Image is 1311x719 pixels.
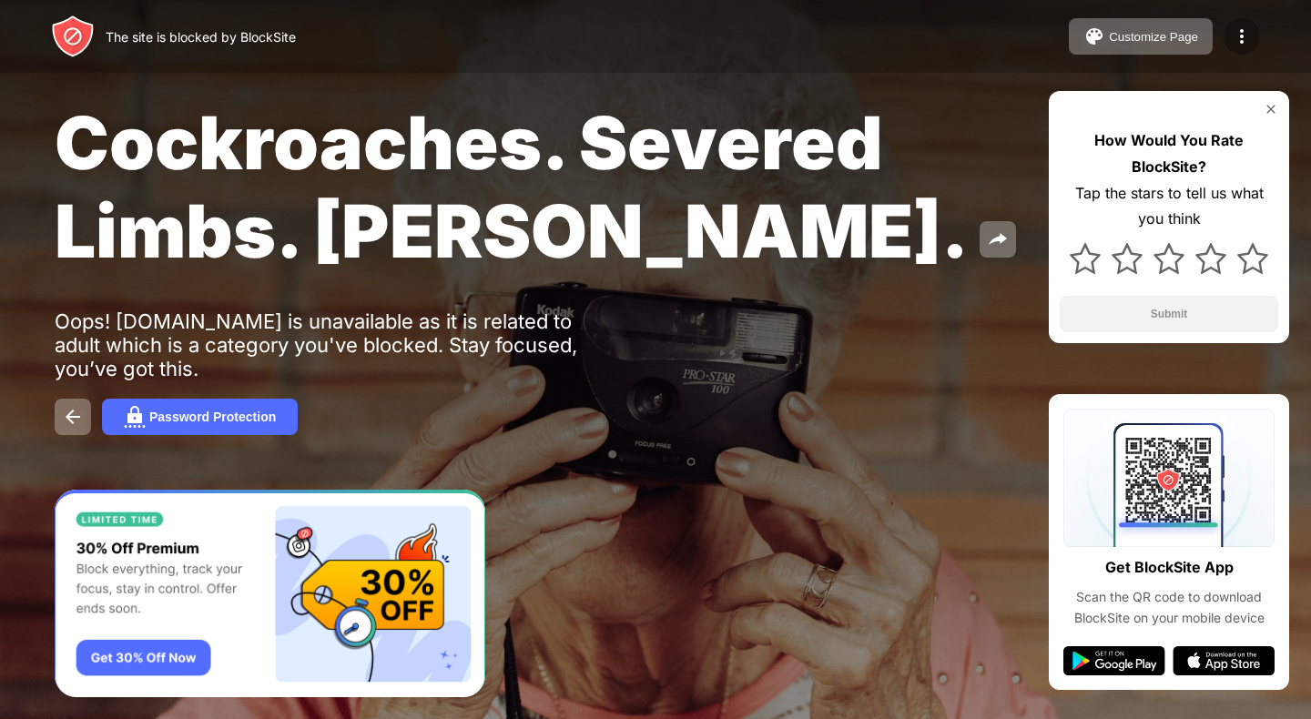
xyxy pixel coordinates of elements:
[1063,646,1165,675] img: google-play.svg
[1083,25,1105,47] img: pallet.svg
[1105,554,1234,581] div: Get BlockSite App
[1109,30,1198,44] div: Customize Page
[1195,243,1226,274] img: star.svg
[1070,243,1101,274] img: star.svg
[55,309,617,380] div: Oops! [DOMAIN_NAME] is unavailable as it is related to adult which is a category you've blocked. ...
[1173,646,1275,675] img: app-store.svg
[1237,243,1268,274] img: star.svg
[124,406,146,428] img: password.svg
[1060,127,1278,180] div: How Would You Rate BlockSite?
[102,399,298,435] button: Password Protection
[1112,243,1143,274] img: star.svg
[1231,25,1253,47] img: menu-icon.svg
[106,29,296,45] div: The site is blocked by BlockSite
[62,406,84,428] img: back.svg
[1153,243,1184,274] img: star.svg
[55,490,485,698] iframe: Banner
[1069,18,1213,55] button: Customize Page
[987,228,1009,250] img: share.svg
[1060,180,1278,233] div: Tap the stars to tell us what you think
[51,15,95,58] img: header-logo.svg
[55,98,969,275] span: Cockroaches. Severed Limbs. [PERSON_NAME].
[149,410,276,424] div: Password Protection
[1264,102,1278,116] img: rate-us-close.svg
[1063,587,1275,628] div: Scan the QR code to download BlockSite on your mobile device
[1060,296,1278,332] button: Submit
